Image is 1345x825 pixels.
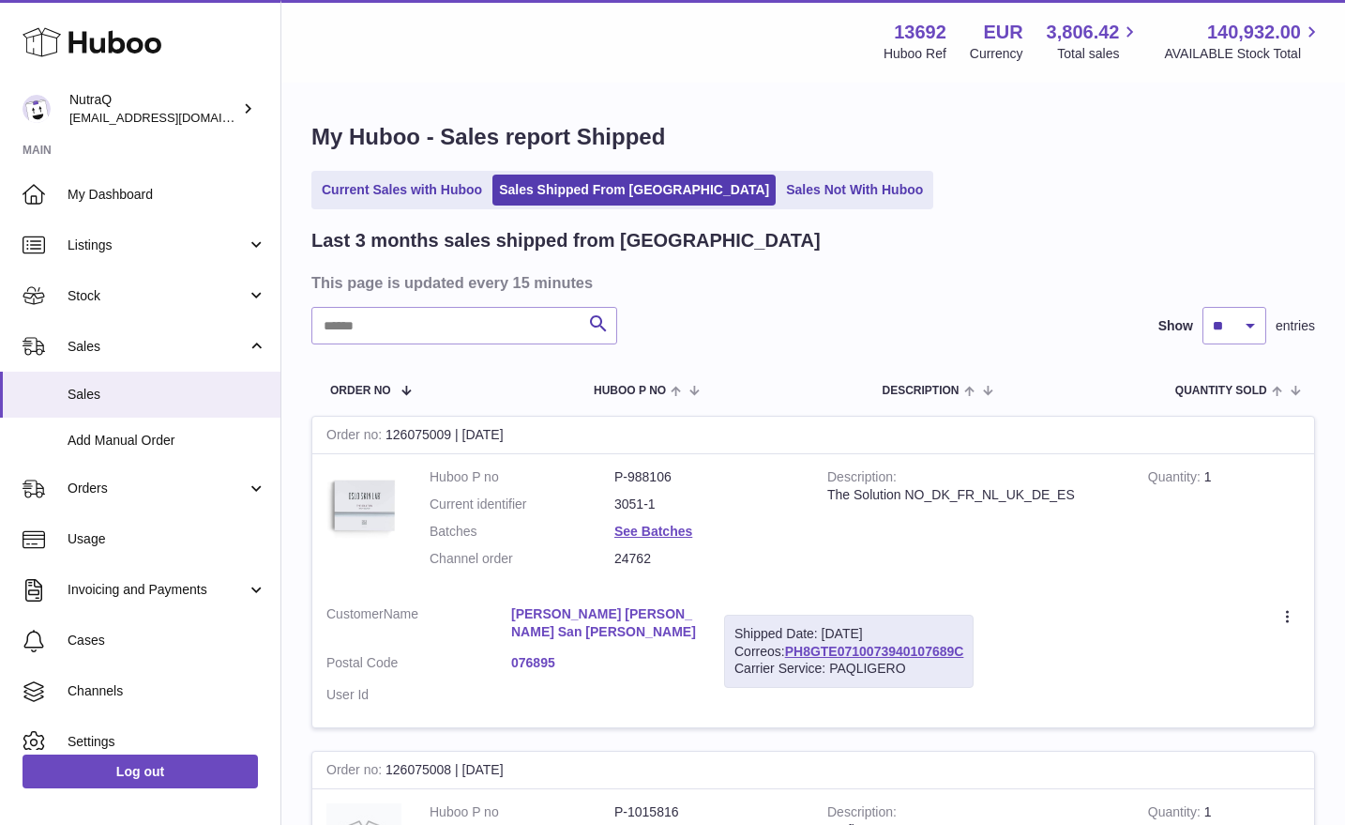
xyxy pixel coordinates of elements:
[311,122,1315,152] h1: My Huboo - Sales report Shipped
[614,468,799,486] dd: P-988106
[882,385,959,397] span: Description
[430,550,614,568] dt: Channel order
[430,803,614,821] dt: Huboo P no
[23,95,51,123] img: log@nutraq.com
[1148,469,1204,489] strong: Quantity
[23,755,258,788] a: Log out
[69,91,238,127] div: NutraQ
[68,338,247,356] span: Sales
[884,45,946,63] div: Huboo Ref
[315,175,489,206] a: Current Sales with Huboo
[330,385,391,397] span: Order No
[68,237,247,254] span: Listings
[430,523,614,541] dt: Batches
[614,496,799,513] dd: 3051-1
[312,417,1314,454] div: 126075009 | [DATE]
[326,605,511,646] dt: Name
[326,427,385,447] strong: Order no
[594,385,666,397] span: Huboo P no
[734,660,963,678] div: Carrier Service: PAQLIGERO
[311,228,821,253] h2: Last 3 months sales shipped from [GEOGRAPHIC_DATA]
[970,45,1023,63] div: Currency
[326,762,385,782] strong: Order no
[312,752,1314,789] div: 126075008 | [DATE]
[326,468,401,543] img: 136921728478892.jpg
[785,644,964,659] a: PH8GTE0710073940107689C
[1158,317,1193,335] label: Show
[326,606,384,621] span: Customer
[614,803,799,821] dd: P-1015816
[1047,20,1141,63] a: 3,806.42 Total sales
[68,287,247,305] span: Stock
[492,175,776,206] a: Sales Shipped From [GEOGRAPHIC_DATA]
[614,524,692,539] a: See Batches
[68,480,247,497] span: Orders
[326,654,511,677] dt: Postal Code
[68,682,266,700] span: Channels
[779,175,929,206] a: Sales Not With Huboo
[68,386,266,404] span: Sales
[511,654,696,672] a: 076895
[1134,454,1314,591] td: 1
[326,686,511,704] dt: User Id
[68,432,266,450] span: Add Manual Order
[68,530,266,548] span: Usage
[983,20,1022,45] strong: EUR
[1164,20,1322,63] a: 140,932.00 AVAILABLE Stock Total
[1047,20,1120,45] span: 3,806.42
[724,615,974,689] div: Correos:
[1057,45,1141,63] span: Total sales
[511,605,696,641] a: [PERSON_NAME] [PERSON_NAME] San [PERSON_NAME]
[894,20,946,45] strong: 13692
[430,496,614,513] dt: Current identifier
[827,486,1120,504] div: The Solution NO_DK_FR_NL_UK_DE_ES
[1175,385,1267,397] span: Quantity Sold
[1207,20,1301,45] span: 140,932.00
[1164,45,1322,63] span: AVAILABLE Stock Total
[68,632,266,649] span: Cases
[1148,804,1204,824] strong: Quantity
[430,468,614,486] dt: Huboo P no
[827,804,897,824] strong: Description
[734,625,963,643] div: Shipped Date: [DATE]
[69,110,276,125] span: [EMAIL_ADDRESS][DOMAIN_NAME]
[614,550,799,568] dd: 24762
[827,469,897,489] strong: Description
[68,581,247,599] span: Invoicing and Payments
[68,733,266,751] span: Settings
[311,272,1310,293] h3: This page is updated every 15 minutes
[68,186,266,204] span: My Dashboard
[1276,317,1315,335] span: entries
